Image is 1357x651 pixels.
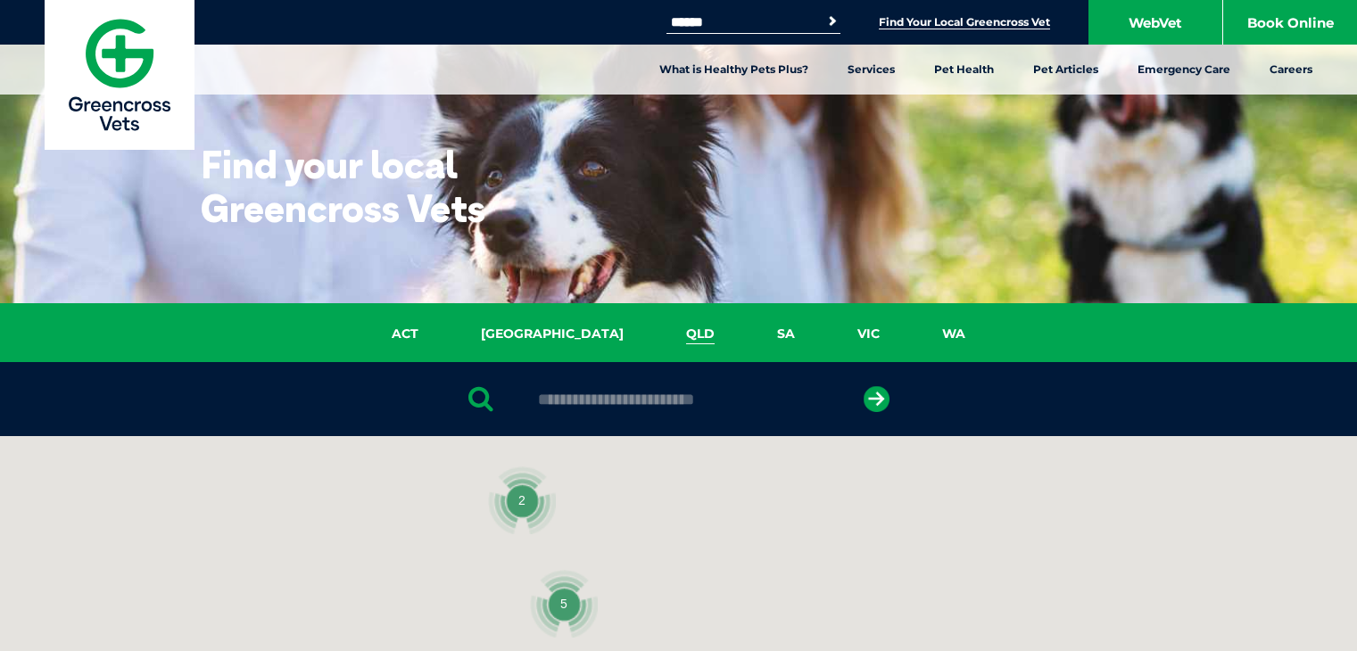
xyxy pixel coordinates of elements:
[826,324,911,344] a: VIC
[1250,45,1332,95] a: Careers
[1014,45,1118,95] a: Pet Articles
[828,45,914,95] a: Services
[879,15,1050,29] a: Find Your Local Greencross Vet
[360,324,450,344] a: ACT
[530,570,598,638] div: 5
[746,324,826,344] a: SA
[1118,45,1250,95] a: Emergency Care
[823,12,841,30] button: Search
[914,45,1014,95] a: Pet Health
[488,466,556,534] div: 2
[450,324,655,344] a: [GEOGRAPHIC_DATA]
[655,324,746,344] a: QLD
[201,143,553,230] h1: Find your local Greencross Vets
[640,45,828,95] a: What is Healthy Pets Plus?
[911,324,997,344] a: WA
